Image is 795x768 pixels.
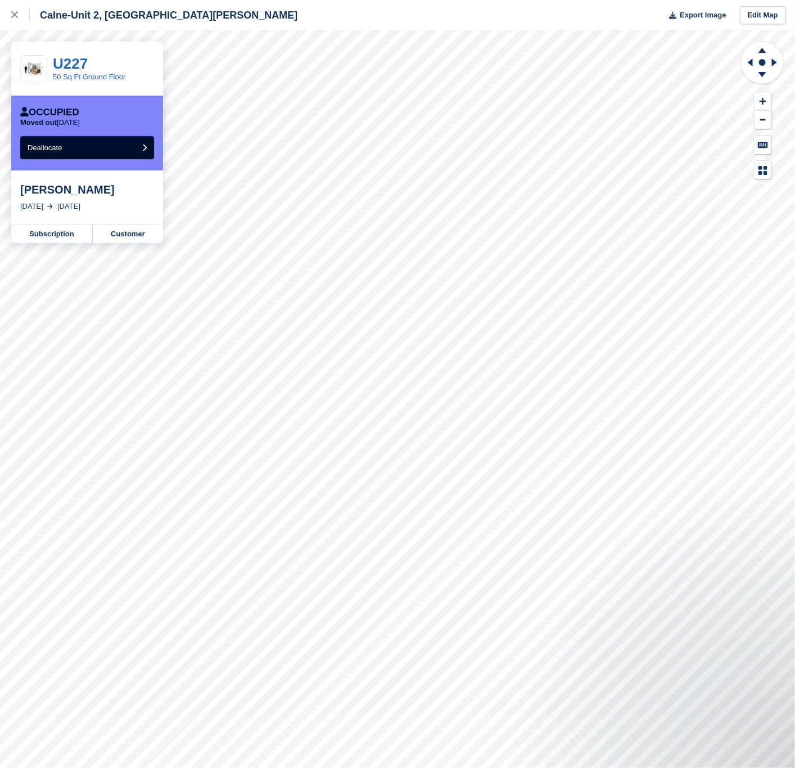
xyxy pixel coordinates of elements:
button: Zoom In [755,92,771,111]
a: Subscription [11,225,93,243]
button: Export Image [662,6,726,25]
div: Calne-Unit 2, [GEOGRAPHIC_DATA][PERSON_NAME] [30,8,297,22]
div: [PERSON_NAME] [20,183,154,196]
a: Edit Map [740,6,786,25]
div: Occupied [20,107,79,118]
a: Customer [93,225,163,243]
img: 50-sqft-unit.jpg [21,59,47,79]
button: Keyboard Shortcuts [755,136,771,154]
img: arrow-right-light-icn-cde0832a797a2874e46488d9cf13f60e5c3a73dbe684e267c42b8395dfbc2abf.svg [47,204,53,209]
p: [DATE] [20,118,80,127]
div: [DATE] [20,201,43,212]
span: Moved out [20,118,57,127]
span: Export Image [680,10,726,21]
div: [DATE] [57,201,80,212]
a: U227 [53,55,88,72]
a: 50 Sq Ft Ground Floor [53,73,125,81]
span: Deallocate [28,143,62,152]
button: Deallocate [20,136,154,159]
button: Zoom Out [755,111,771,129]
button: Map Legend [755,161,771,179]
